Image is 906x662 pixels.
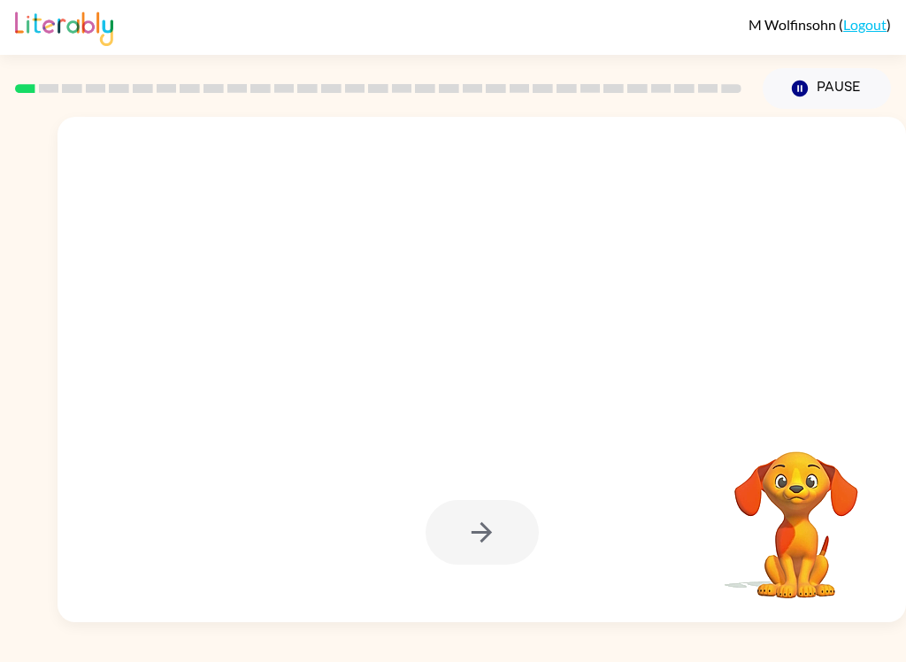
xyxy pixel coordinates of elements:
span: M Wolfinsohn [749,16,839,33]
video: Your browser must support playing .mp4 files to use Literably. Please try using another browser. [708,424,885,601]
img: Literably [15,7,113,46]
div: ( ) [749,16,891,33]
button: Pause [763,68,891,109]
a: Logout [843,16,887,33]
